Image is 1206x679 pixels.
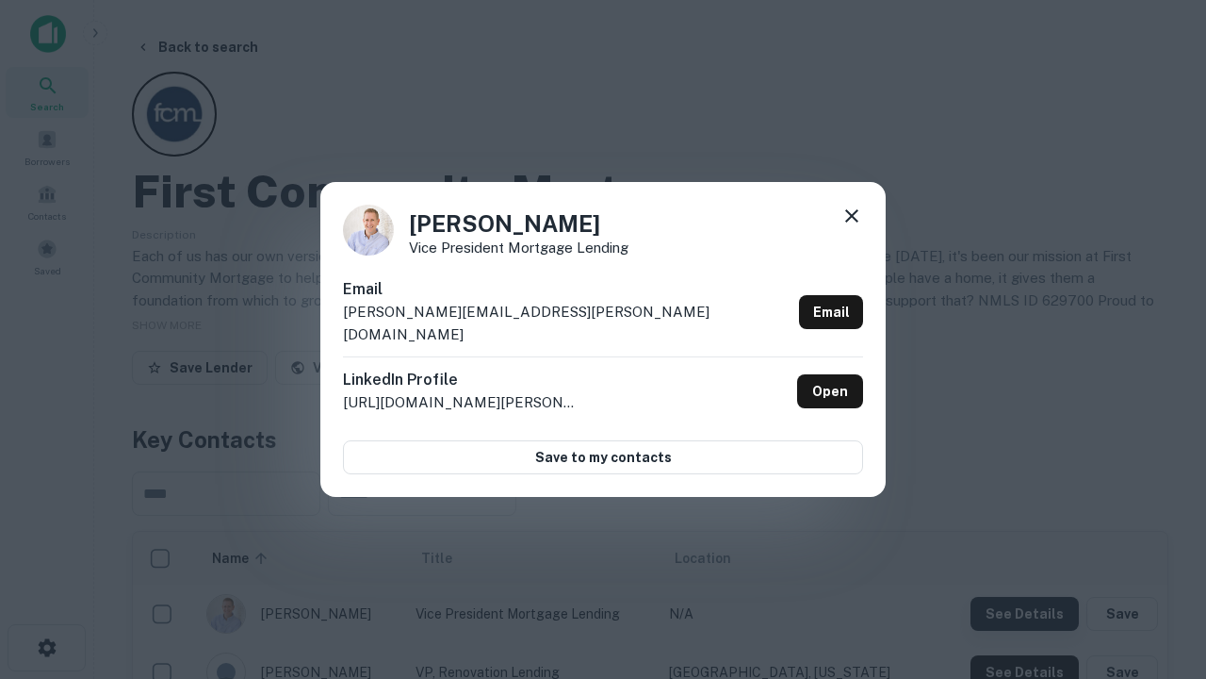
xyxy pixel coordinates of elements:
h4: [PERSON_NAME] [409,207,628,240]
a: Email [799,295,863,329]
h6: LinkedIn Profile [343,369,579,391]
iframe: Chat Widget [1112,468,1206,558]
img: 1520878720083 [343,205,394,256]
p: [PERSON_NAME][EMAIL_ADDRESS][PERSON_NAME][DOMAIN_NAME] [343,301,791,345]
p: [URL][DOMAIN_NAME][PERSON_NAME] [343,391,579,414]
h6: Email [343,278,791,301]
p: Vice President Mortgage Lending [409,240,628,255]
a: Open [797,374,863,408]
button: Save to my contacts [343,440,863,474]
